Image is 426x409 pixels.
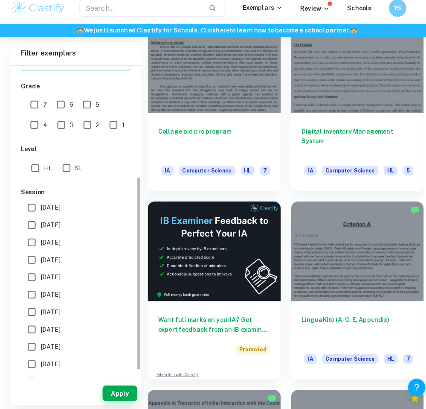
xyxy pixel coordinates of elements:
[94,126,98,135] span: 2
[158,170,171,180] span: IA
[176,170,231,180] span: Computer Science
[20,191,128,201] h6: Session
[40,343,59,353] span: [DATE]
[344,34,351,41] span: 🏫
[298,170,311,180] span: IA
[42,105,46,115] span: 7
[74,168,81,177] span: SL
[145,205,275,380] a: Want full marks on yourIA? Get expert feedback from an IB examiner!PromotedAdvertise with Clastify
[2,32,424,42] h6: We just launched Clastify for Schools. Click to learn how to become a school partner.
[377,170,390,180] span: HL
[263,394,271,403] img: Marked
[400,379,417,396] button: Help and Feedback
[40,292,59,301] span: [DATE]
[68,105,72,115] span: 6
[296,317,406,345] h6: LinguaKite (A-C, E, Appendix)
[236,170,250,180] span: HL
[10,48,138,72] h6: Filter exemplars
[395,355,406,365] span: 7
[255,170,265,180] span: 7
[382,7,399,24] button: YS
[94,105,98,115] span: 5
[385,11,395,20] h6: YS
[20,88,128,97] h6: Grade
[40,377,55,387] span: Other
[42,126,46,135] span: 4
[238,10,278,20] p: Exemplars
[403,394,412,403] div: Premium
[298,355,311,365] span: IA
[286,205,416,380] a: LinguaKite (A-C, E, Appendix)IAComputer ScienceHL7
[40,258,59,267] span: [DATE]
[286,20,416,195] a: Digital Inventory Management SystemIAComputer ScienceHL5
[341,12,365,19] a: Schools
[101,386,135,401] button: Apply
[40,275,59,284] span: [DATE]
[40,241,59,250] span: [DATE]
[69,126,72,135] span: 3
[212,34,225,41] a: here
[377,355,390,365] span: HL
[40,309,59,318] span: [DATE]
[10,7,64,24] img: Clastify logo
[78,7,198,24] input: Search...
[154,372,195,378] a: Advertise with Clastify
[120,126,122,135] span: 1
[316,355,371,365] span: Computer Science
[75,34,82,41] span: 🏫
[40,360,59,370] span: [DATE]
[403,210,412,218] img: Marked
[145,205,275,303] img: Thumbnail
[295,11,324,20] p: Review
[43,168,51,177] span: HL
[40,326,59,336] span: [DATE]
[40,207,59,216] span: [DATE]
[232,346,265,355] span: Promoted
[155,132,265,160] h6: Collage aid pro program
[20,149,128,158] h6: Level
[145,20,275,195] a: Collage aid pro programIAComputer ScienceHL7
[316,170,371,180] span: Computer Science
[296,132,406,160] h6: Digital Inventory Management System
[395,170,406,180] span: 5
[155,317,265,336] h6: Want full marks on your IA ? Get expert feedback from an IB examiner!
[40,224,59,233] span: [DATE]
